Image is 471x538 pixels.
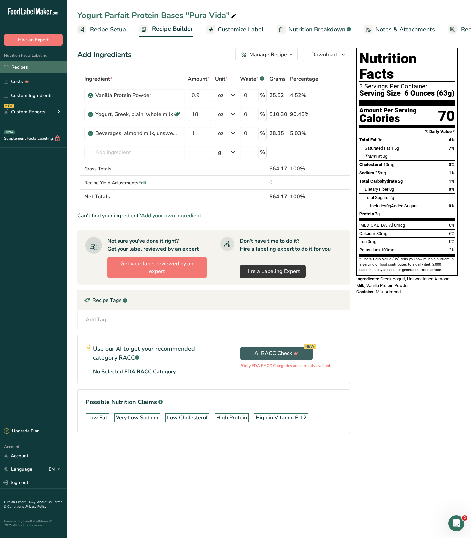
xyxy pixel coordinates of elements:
th: Net Totals [83,189,268,203]
span: 6 Ounces (63g) [404,90,455,98]
span: 1% [449,170,455,175]
div: 70 [438,107,455,125]
div: Yogurt, Greek, plain, whole milk [95,110,173,118]
div: Don't have time to do it? Hire a labeling expert to do it for you [240,237,331,253]
h1: Nutrition Facts [359,51,455,82]
span: Iron [359,239,367,244]
p: Use our AI to get your recommended category RACC [93,344,205,362]
div: 3 Servings Per Container [359,83,455,90]
span: Protein [359,211,374,216]
h1: Possible Nutrition Claims [86,398,342,407]
a: Recipe Builder [139,21,193,37]
span: Recipe Setup [90,25,126,34]
div: 5.03% [290,129,318,137]
span: 3% [449,162,455,167]
span: 6% [449,231,455,236]
span: Serving Size [359,90,401,98]
span: 0mcg [394,223,405,228]
section: % Daily Value * [359,128,455,136]
div: Calories [359,114,417,123]
div: 0 [269,179,287,187]
div: oz [218,110,223,118]
div: NEW [4,104,14,108]
div: oz [218,91,223,99]
span: 80mg [376,231,387,236]
span: 0mg [368,239,376,244]
div: Upgrade Plan [4,428,39,435]
span: Ingredient [84,75,112,83]
div: Add Tag [86,316,106,324]
div: 25.52 [269,91,287,99]
span: 7g [375,211,380,216]
span: 0g [386,203,391,208]
span: 0% [449,239,455,244]
span: 7% [449,146,455,151]
a: Hire an Expert . [4,500,28,504]
span: Total Carbohydrate [359,179,397,184]
a: Language [4,463,32,475]
span: 25mg [375,170,386,175]
a: Privacy Policy [26,504,46,509]
button: Manage Recipe [235,48,298,61]
div: 510.30 [269,110,287,118]
span: Unit [215,75,228,83]
div: Custom Reports [4,108,45,115]
div: g [218,148,221,156]
div: Vanilla Protein Powder [95,91,178,99]
span: 0% [449,187,455,192]
div: Beverages, almond milk, unsweetened, shelf stable [95,129,178,137]
div: Powered By FoodLabelMaker © 2025 All Rights Reserved [4,519,63,527]
div: Low Fat [87,414,107,422]
div: Yogurt Parfait Protein Bases "Pura Vida" [77,9,238,21]
span: 2g [398,179,403,184]
div: BETA [4,130,15,134]
th: 564.17 [268,189,289,203]
div: 4.52% [290,91,318,99]
iframe: Intercom live chat [448,515,464,531]
span: Download [311,51,337,59]
div: Amount Per Serving [359,107,417,114]
span: [MEDICAL_DATA] [359,223,393,228]
span: Cholesterol [359,162,382,167]
span: 0% [449,223,455,228]
span: Edit [138,180,146,186]
section: * The % Daily Value (DV) tells you how much a nutrient in a serving of food contributes to a dail... [359,257,455,273]
div: Recipe Tags [78,290,350,310]
span: Grams [269,75,286,83]
span: Contains: [356,289,375,294]
span: Amount [188,75,210,83]
span: 0g [389,187,394,192]
span: 2 [462,515,467,521]
span: 2% [449,247,455,252]
span: Potassium [359,247,380,252]
span: Get your label reviewed by an expert [113,260,201,275]
div: oz [218,129,223,137]
div: Not sure you've done it right? Get your label reviewed by an expert [107,237,199,253]
span: Sodium [359,170,374,175]
span: Dietary Fiber [365,187,388,192]
div: EN [49,465,63,473]
div: Low Cholesterol [167,414,208,422]
div: High in Vitamin B 12 [256,414,307,422]
div: 564.17 [269,165,287,173]
input: Add Ingredient [84,146,185,159]
a: FAQ . [29,500,37,504]
a: Nutrition Breakdown [277,22,351,37]
span: Percentage [290,75,318,83]
button: Hire an Expert [4,34,63,46]
div: Can't find your ingredient? [77,212,350,220]
div: 28.35 [269,129,287,137]
button: Download [303,48,350,61]
div: 90.45% [290,110,318,118]
span: Includes Added Sugars [370,203,418,208]
span: 0g [383,154,387,159]
span: Greek Yogurt, Unsweetened Almond Milk, Vanilla Protein Powder [356,276,449,288]
span: 10mg [383,162,394,167]
div: Add Ingredients [77,49,132,60]
span: Fat [365,154,382,159]
a: About Us . [37,500,53,504]
span: 4% [449,137,455,142]
span: Total Fat [359,137,377,142]
button: Get your label reviewed by an expert [107,257,207,278]
span: Saturated Fat [365,146,390,151]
